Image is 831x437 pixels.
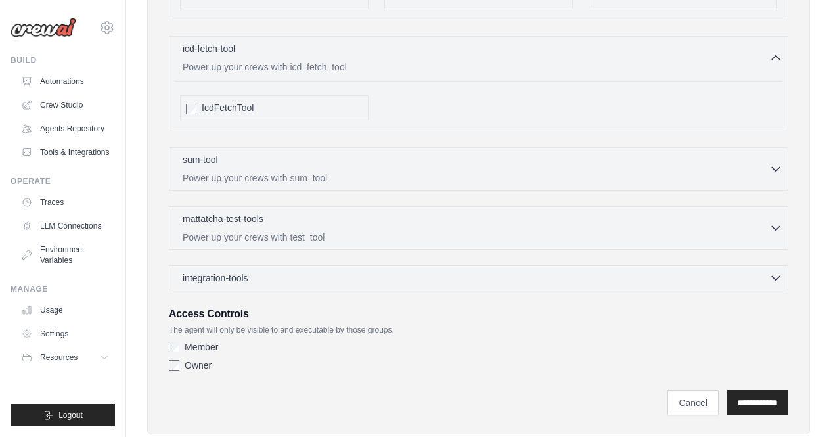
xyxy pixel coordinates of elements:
a: Automations [16,71,115,92]
button: Resources [16,347,115,368]
h3: Access Controls [169,306,788,322]
button: Logout [11,404,115,426]
p: mattatcha-test-tools [183,212,263,225]
a: Usage [16,300,115,321]
p: sum-tool [183,153,218,166]
a: Traces [16,192,115,213]
a: LLM Connections [16,216,115,237]
button: integration-tools [175,271,782,285]
span: Resources [40,352,78,363]
button: sum-tool Power up your crews with sum_tool [175,153,782,185]
span: integration-tools [183,271,248,285]
p: The agent will only be visible to and executable by those groups. [169,325,788,335]
p: icd-fetch-tool [183,42,235,55]
span: Logout [58,410,83,421]
button: mattatcha-test-tools Power up your crews with test_tool [175,212,782,244]
a: Tools & Integrations [16,142,115,163]
a: Agents Repository [16,118,115,139]
div: Build [11,55,115,66]
div: Manage [11,284,115,294]
label: Owner [185,359,212,372]
p: Power up your crews with test_tool [183,231,769,244]
span: IcdFetchTool [202,101,254,114]
p: Power up your crews with icd_fetch_tool [183,60,769,74]
a: Crew Studio [16,95,115,116]
div: Operate [11,176,115,187]
a: Environment Variables [16,239,115,271]
a: Settings [16,323,115,344]
button: icd-fetch-tool Power up your crews with icd_fetch_tool [175,42,782,74]
img: Logo [11,18,76,37]
p: Power up your crews with sum_tool [183,172,769,185]
a: Cancel [667,390,719,415]
label: Member [185,340,218,354]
